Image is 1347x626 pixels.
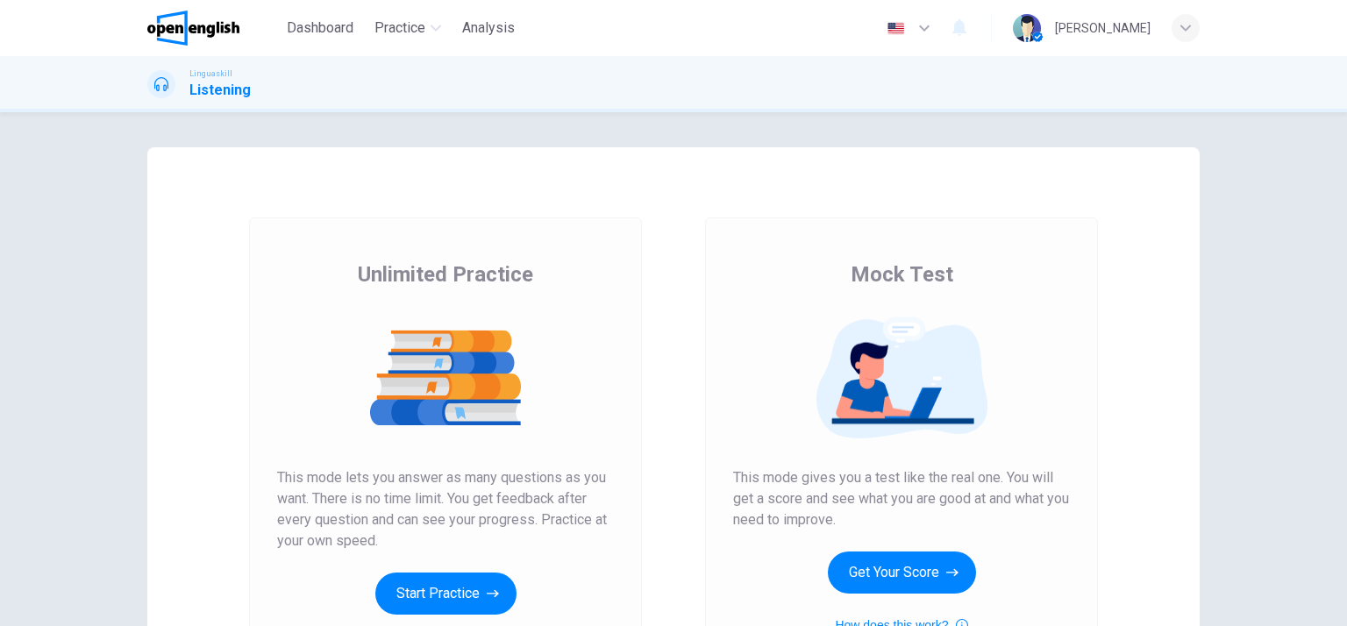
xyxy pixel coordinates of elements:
[375,573,517,615] button: Start Practice
[1055,18,1151,39] div: [PERSON_NAME]
[733,467,1070,530] span: This mode gives you a test like the real one. You will get a score and see what you are good at a...
[885,22,907,35] img: en
[189,80,251,101] h1: Listening
[280,12,360,44] button: Dashboard
[358,260,533,288] span: Unlimited Practice
[455,12,522,44] button: Analysis
[147,11,280,46] a: OpenEnglish logo
[189,68,232,80] span: Linguaskill
[147,11,239,46] img: OpenEnglish logo
[851,260,953,288] span: Mock Test
[1013,14,1041,42] img: Profile picture
[367,12,448,44] button: Practice
[277,467,614,551] span: This mode lets you answer as many questions as you want. There is no time limit. You get feedback...
[462,18,515,39] span: Analysis
[828,551,976,594] button: Get Your Score
[374,18,425,39] span: Practice
[287,18,353,39] span: Dashboard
